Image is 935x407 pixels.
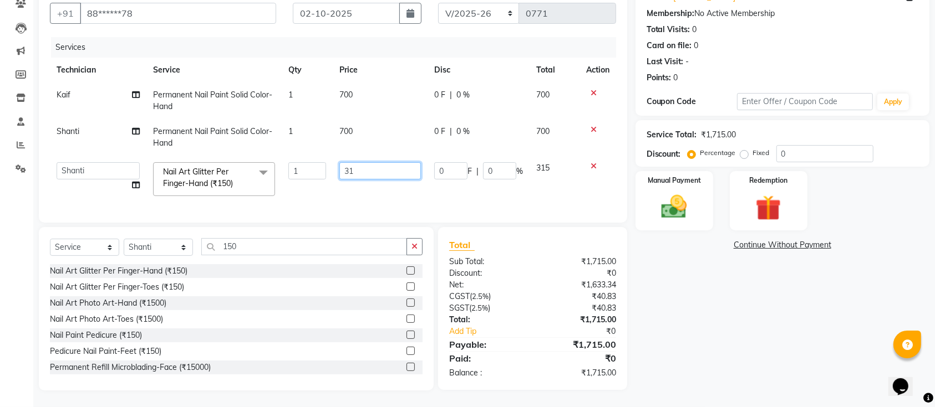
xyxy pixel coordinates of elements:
div: ₹1,715.00 [702,129,736,141]
span: Nail Art Glitter Per Finger-Hand (₹150) [163,167,233,188]
div: Sub Total: [441,256,532,267]
button: +91 [50,3,81,24]
span: 315 [536,163,550,173]
div: Total Visits: [647,24,690,35]
div: ₹40.83 [532,291,624,302]
th: Total [530,58,580,83]
div: ₹1,715.00 [532,256,624,267]
div: ₹40.83 [532,302,624,314]
span: | [450,126,452,137]
img: _cash.svg [653,192,695,221]
th: Technician [50,58,146,83]
span: % [516,166,523,177]
div: Last Visit: [647,56,684,68]
input: Search or Scan [201,238,407,255]
span: Permanent Nail Paint Solid Color-Hand [153,90,272,111]
label: Percentage [700,148,736,158]
span: 0 F [434,89,445,101]
div: Points: [647,72,672,84]
span: 700 [536,90,550,100]
span: 700 [339,90,353,100]
div: - [686,56,689,68]
div: Discount: [647,148,681,160]
iframe: chat widget [888,363,924,396]
div: Nail Art Photo Art-Toes (₹1500) [50,313,163,325]
span: 0 % [456,126,470,137]
a: Continue Without Payment [638,239,927,251]
div: Services [51,37,624,58]
div: 0 [674,72,678,84]
span: CGST [449,291,470,301]
input: Search by Name/Mobile/Email/Code [80,3,276,24]
div: Total: [441,314,532,326]
div: Service Total: [647,129,697,141]
div: Discount: [441,267,532,279]
span: 0 F [434,126,445,137]
div: Permanent Refill Microblading-Face (₹15000) [50,362,211,373]
div: 0 [694,40,699,51]
div: ₹1,715.00 [532,367,624,379]
button: Apply [877,94,909,110]
span: Shanti [57,126,79,136]
span: 1 [288,90,293,100]
label: Redemption [749,176,787,186]
div: ₹0 [532,352,624,365]
div: ₹1,715.00 [532,338,624,351]
span: | [476,166,479,177]
span: Total [449,239,475,251]
span: 2.5% [472,292,489,301]
label: Manual Payment [648,176,701,186]
span: 2.5% [471,303,488,312]
div: Membership: [647,8,695,19]
input: Enter Offer / Coupon Code [737,93,873,110]
th: Service [146,58,282,83]
div: Paid: [441,352,532,365]
div: No Active Membership [647,8,918,19]
span: 700 [536,126,550,136]
span: SGST [449,303,469,313]
span: F [468,166,472,177]
div: Balance : [441,367,532,379]
span: Kaif [57,90,70,100]
a: x [233,178,238,188]
div: ₹1,715.00 [532,314,624,326]
div: Payable: [441,338,532,351]
div: Coupon Code [647,96,737,107]
div: Card on file: [647,40,692,51]
span: | [450,89,452,101]
div: ₹1,633.34 [532,279,624,291]
th: Action [580,58,616,83]
span: Permanent Nail Paint Solid Color-Hand [153,126,272,148]
div: Nail Paint Pedicure (₹150) [50,329,142,341]
a: Add Tip [441,326,548,337]
div: Net: [441,279,532,291]
div: 0 [693,24,697,35]
span: 1 [288,126,293,136]
th: Disc [428,58,530,83]
div: Nail Art Glitter Per Finger-Toes (₹150) [50,281,184,293]
div: Pedicure Nail Paint-Feet (₹150) [50,346,161,357]
th: Qty [282,58,333,83]
div: Nail Art Glitter Per Finger-Hand (₹150) [50,265,187,277]
div: ( ) [441,302,532,314]
div: ₹0 [532,267,624,279]
div: ₹0 [548,326,624,337]
th: Price [333,58,428,83]
span: 0 % [456,89,470,101]
img: _gift.svg [748,192,789,224]
span: 700 [339,126,353,136]
div: ( ) [441,291,532,302]
label: Fixed [753,148,770,158]
div: Nail Art Photo Art-Hand (₹1500) [50,297,166,309]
